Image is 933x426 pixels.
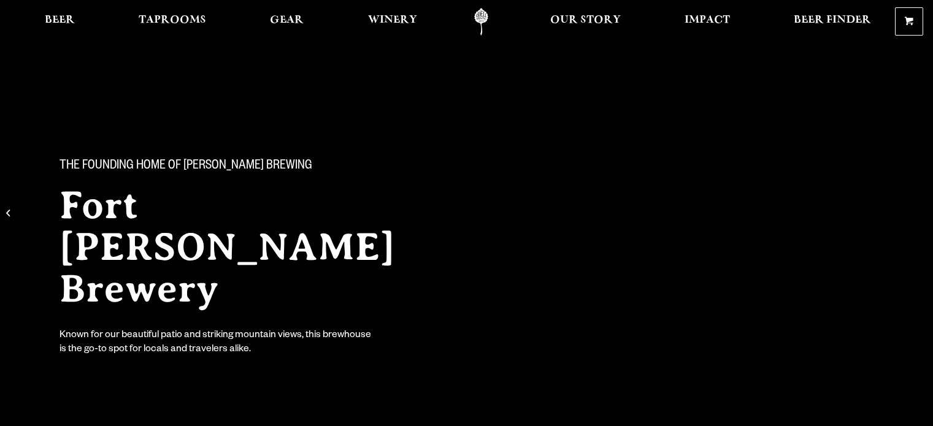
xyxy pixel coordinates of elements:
a: Our Story [542,8,629,36]
a: Taprooms [131,8,214,36]
span: Impact [685,15,730,25]
span: Taprooms [139,15,206,25]
span: The Founding Home of [PERSON_NAME] Brewing [60,159,312,175]
a: Beer Finder [786,8,879,36]
h2: Fort [PERSON_NAME] Brewery [60,184,442,310]
span: Gear [270,15,304,25]
a: Odell Home [458,8,504,36]
a: Gear [262,8,312,36]
a: Winery [360,8,425,36]
div: Known for our beautiful patio and striking mountain views, this brewhouse is the go-to spot for l... [60,329,374,357]
span: Winery [368,15,417,25]
a: Impact [677,8,738,36]
a: Beer [37,8,83,36]
span: Beer Finder [794,15,871,25]
span: Beer [45,15,75,25]
span: Our Story [550,15,621,25]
